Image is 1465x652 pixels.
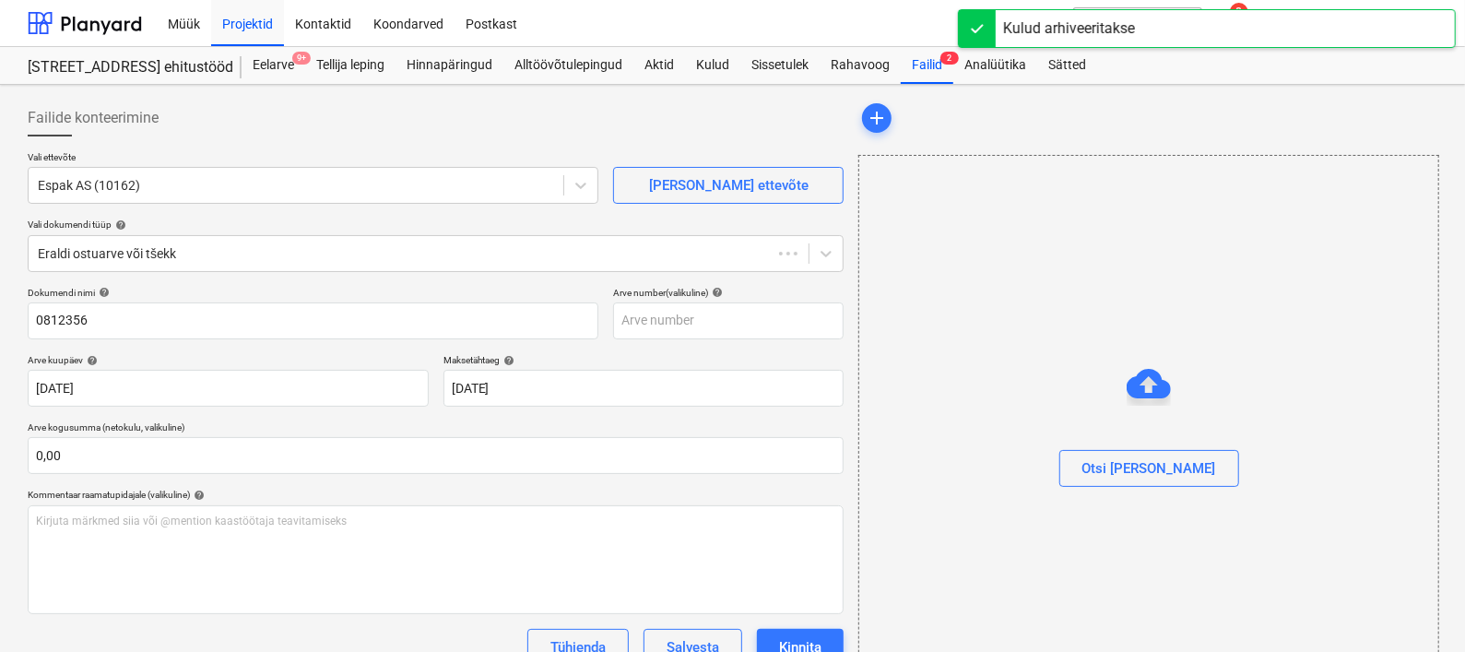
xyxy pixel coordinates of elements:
[28,219,844,231] div: Vali dokumendi tüüp
[940,52,959,65] span: 2
[292,52,311,65] span: 9+
[28,151,598,167] p: Vali ettevõte
[305,47,396,84] a: Tellija leping
[685,47,740,84] a: Kulud
[28,287,598,299] div: Dokumendi nimi
[1373,563,1465,652] iframe: Chat Widget
[28,354,429,366] div: Arve kuupäev
[28,421,844,437] p: Arve kogusumma (netokulu, valikuline)
[190,490,205,501] span: help
[1082,456,1216,480] div: Otsi [PERSON_NAME]
[28,370,429,407] input: Arve kuupäeva pole määratud.
[708,287,723,298] span: help
[501,355,515,366] span: help
[820,47,901,84] a: Rahavoog
[28,107,159,129] span: Failide konteerimine
[633,47,685,84] a: Aktid
[1059,450,1239,487] button: Otsi [PERSON_NAME]
[901,47,953,84] div: Failid
[866,107,888,129] span: add
[953,47,1037,84] a: Analüütika
[740,47,820,84] a: Sissetulek
[396,47,503,84] a: Hinnapäringud
[443,354,845,366] div: Maksetähtaeg
[28,302,598,339] input: Dokumendi nimi
[1037,47,1097,84] a: Sätted
[443,370,845,407] input: Tähtaega pole määratud
[28,58,219,77] div: [STREET_ADDRESS] ehitustööd
[95,287,110,298] span: help
[901,47,953,84] a: Failid2
[613,302,844,339] input: Arve number
[28,489,844,501] div: Kommentaar raamatupidajale (valikuline)
[1003,18,1135,40] div: Kulud arhiveeritakse
[242,47,305,84] div: Eelarve
[613,167,844,204] button: [PERSON_NAME] ettevõte
[28,437,844,474] input: Arve kogusumma (netokulu, valikuline)
[83,355,98,366] span: help
[112,219,126,231] span: help
[613,287,844,299] div: Arve number (valikuline)
[503,47,633,84] a: Alltöövõtulepingud
[242,47,305,84] a: Eelarve9+
[649,173,809,197] div: [PERSON_NAME] ettevõte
